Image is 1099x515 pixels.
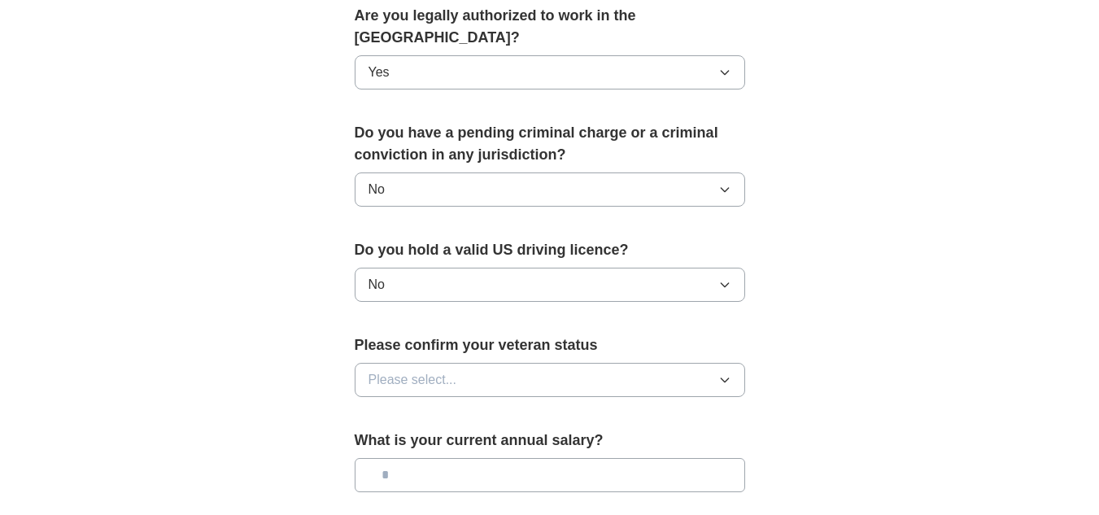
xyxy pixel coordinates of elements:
label: Please confirm your veteran status [355,334,745,356]
span: Yes [369,63,390,82]
button: No [355,268,745,302]
button: No [355,172,745,207]
label: Do you hold a valid US driving licence? [355,239,745,261]
span: No [369,275,385,295]
label: Do you have a pending criminal charge or a criminal conviction in any jurisdiction? [355,122,745,166]
span: No [369,180,385,199]
label: What is your current annual salary? [355,430,745,452]
span: Please select... [369,370,457,390]
button: Please select... [355,363,745,397]
button: Yes [355,55,745,89]
label: Are you legally authorized to work in the [GEOGRAPHIC_DATA]? [355,5,745,49]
